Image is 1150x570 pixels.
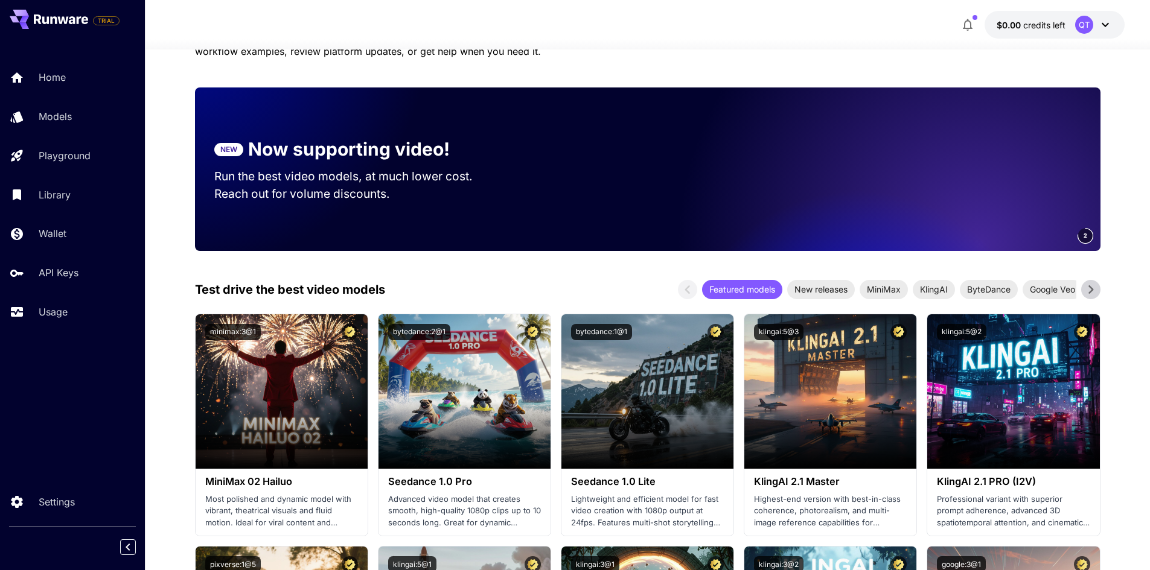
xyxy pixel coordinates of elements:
h3: KlingAI 2.1 PRO (I2V) [937,476,1090,487]
div: Google Veo [1023,280,1082,299]
div: KlingAI [913,280,955,299]
span: New releases [787,283,855,296]
p: Usage [39,305,68,319]
img: alt [927,314,1099,469]
button: Collapse sidebar [120,539,136,555]
p: API Keys [39,265,78,280]
img: alt [744,314,916,469]
p: Most polished and dynamic model with vibrant, theatrical visuals and fluid motion. Ideal for vira... [205,493,358,529]
p: Models [39,109,72,124]
p: Highest-end version with best-in-class coherence, photorealism, and multi-image reference capabil... [754,493,907,529]
p: Wallet [39,226,66,241]
button: Certified Model – Vetted for best performance and includes a commercial license. [1074,324,1090,340]
span: $0.00 [997,20,1023,30]
p: Library [39,188,71,202]
button: bytedance:1@1 [571,324,632,340]
div: New releases [787,280,855,299]
div: Featured models [702,280,782,299]
button: Certified Model – Vetted for best performance and includes a commercial license. [342,324,358,340]
span: credits left [1023,20,1065,30]
button: minimax:3@1 [205,324,261,340]
button: $0.00QT [985,11,1125,39]
span: TRIAL [94,16,119,25]
p: Run the best video models, at much lower cost. [214,168,496,185]
p: Professional variant with superior prompt adherence, advanced 3D spatiotemporal attention, and ci... [937,493,1090,529]
span: 2 [1084,231,1087,240]
p: Settings [39,495,75,509]
span: ByteDance [960,283,1018,296]
p: Lightweight and efficient model for fast video creation with 1080p output at 24fps. Features mult... [571,493,724,529]
span: Add your payment card to enable full platform functionality. [93,13,120,28]
button: Certified Model – Vetted for best performance and includes a commercial license. [708,324,724,340]
p: Advanced video model that creates smooth, high-quality 1080p clips up to 10 seconds long. Great f... [388,493,541,529]
p: Playground [39,148,91,163]
img: alt [379,314,551,469]
p: Reach out for volume discounts. [214,185,496,203]
span: MiniMax [860,283,908,296]
p: Now supporting video! [248,136,450,163]
span: Google Veo [1023,283,1082,296]
img: alt [196,314,368,469]
div: ByteDance [960,280,1018,299]
img: alt [561,314,733,469]
h3: Seedance 1.0 Lite [571,476,724,487]
p: Home [39,70,66,84]
span: Featured models [702,283,782,296]
button: klingai:5@2 [937,324,986,340]
h3: MiniMax 02 Hailuo [205,476,358,487]
div: $0.00 [997,19,1065,31]
div: MiniMax [860,280,908,299]
button: Certified Model – Vetted for best performance and includes a commercial license. [890,324,907,340]
button: klingai:5@3 [754,324,803,340]
button: bytedance:2@1 [388,324,450,340]
h3: Seedance 1.0 Pro [388,476,541,487]
div: QT [1075,16,1093,34]
div: Collapse sidebar [129,536,145,558]
p: NEW [220,144,237,155]
span: KlingAI [913,283,955,296]
h3: KlingAI 2.1 Master [754,476,907,487]
button: Certified Model – Vetted for best performance and includes a commercial license. [525,324,541,340]
p: Test drive the best video models [195,280,385,299]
